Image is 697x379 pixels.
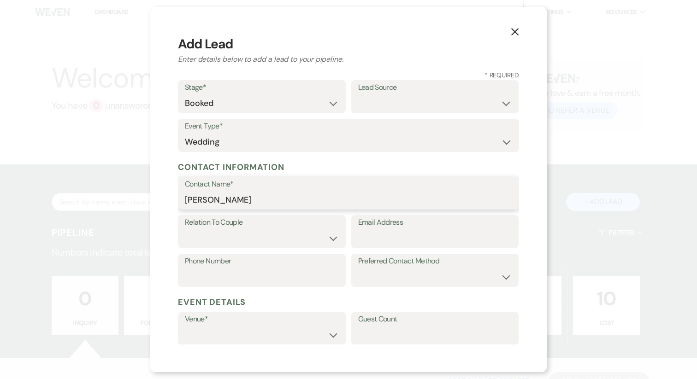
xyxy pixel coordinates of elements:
[358,313,512,326] label: Guest Count
[178,70,519,80] h3: * Required
[358,216,512,229] label: Email Address
[185,81,339,94] label: Stage*
[185,255,339,268] label: Phone Number
[178,54,519,65] h2: Enter details below to add a lead to your pipeline.
[358,255,512,268] label: Preferred Contact Method
[185,313,339,326] label: Venue*
[358,81,512,94] label: Lead Source
[178,35,519,54] h3: Add Lead
[185,120,512,133] label: Event Type*
[185,178,512,191] label: Contact Name*
[185,191,512,209] input: First and Last Name
[178,295,519,309] h5: Event Details
[185,216,339,229] label: Relation To Couple
[178,160,519,174] h5: Contact Information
